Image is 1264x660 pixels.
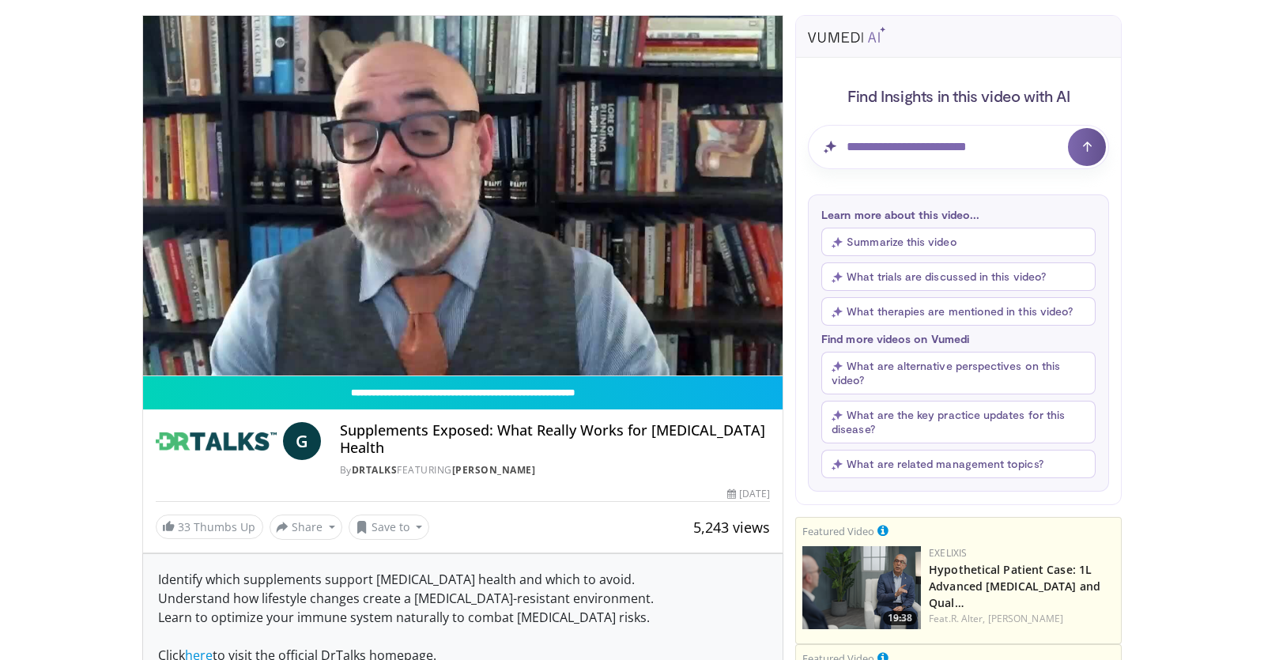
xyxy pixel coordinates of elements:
[802,546,921,629] a: 19:38
[929,562,1100,610] a: Hypothetical Patient Case: 1L Advanced [MEDICAL_DATA] and Qual…
[821,228,1096,256] button: Summarize this video
[802,524,874,538] small: Featured Video
[693,518,770,537] span: 5,243 views
[352,463,398,477] a: DrTalks
[929,546,967,560] a: Exelixis
[802,546,921,629] img: 7f860e55-decd-49ee-8c5f-da08edcb9540.png.150x105_q85_crop-smart_upscale.png
[808,85,1109,106] h4: Find Insights in this video with AI
[270,515,343,540] button: Share
[929,612,1115,626] div: Feat.
[340,422,770,456] h4: Supplements Exposed: What Really Works for [MEDICAL_DATA] Health
[179,519,191,534] span: 33
[821,401,1096,443] button: What are the key practice updates for this disease?
[452,463,536,477] a: [PERSON_NAME]
[821,450,1096,478] button: What are related management topics?
[883,611,917,625] span: 19:38
[727,487,770,501] div: [DATE]
[821,332,1096,345] p: Find more videos on Vumedi
[283,422,321,460] a: G
[821,262,1096,291] button: What trials are discussed in this video?
[143,16,783,376] video-js: Video Player
[988,612,1063,625] a: [PERSON_NAME]
[821,208,1096,221] p: Learn more about this video...
[156,515,263,539] a: 33 Thumbs Up
[821,297,1096,326] button: What therapies are mentioned in this video?
[821,352,1096,394] button: What are alternative perspectives on this video?
[808,125,1109,169] input: Question for AI
[340,463,770,477] div: By FEATURING
[951,612,986,625] a: R. Alter,
[156,422,277,460] img: DrTalks
[808,27,885,43] img: vumedi-ai-logo.svg
[349,515,429,540] button: Save to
